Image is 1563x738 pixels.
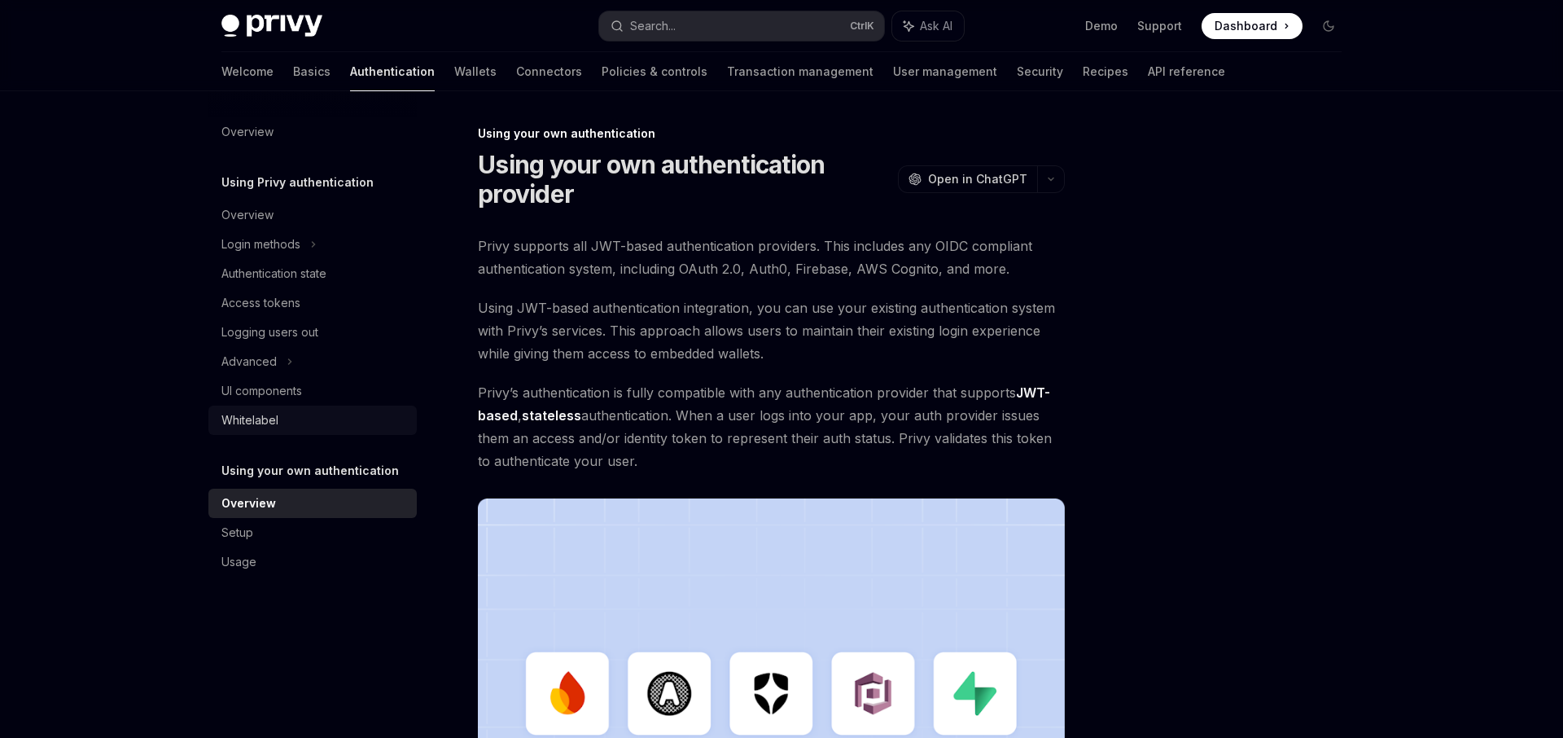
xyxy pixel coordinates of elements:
a: Transaction management [727,52,873,91]
a: API reference [1148,52,1225,91]
a: Welcome [221,52,274,91]
div: Usage [221,552,256,572]
h5: Using Privy authentication [221,173,374,192]
h1: Using your own authentication provider [478,150,891,209]
a: Access tokens [208,288,417,318]
img: dark logo [221,15,322,37]
div: Advanced [221,352,277,371]
a: Connectors [516,52,582,91]
div: Whitelabel [221,411,278,430]
a: Support [1137,18,1182,34]
div: Authentication state [221,264,326,283]
a: Setup [208,518,417,547]
span: Privy’s authentication is fully compatible with any authentication provider that supports , authe... [478,381,1065,472]
a: Authentication [350,52,435,91]
div: Access tokens [221,293,300,313]
a: Overview [208,200,417,230]
button: Ask AI [892,11,964,41]
button: Open in ChatGPT [898,165,1037,193]
a: Demo [1085,18,1118,34]
span: Privy supports all JWT-based authentication providers. This includes any OIDC compliant authentic... [478,235,1065,280]
a: Recipes [1083,52,1128,91]
button: Search...CtrlK [599,11,884,41]
button: Toggle dark mode [1316,13,1342,39]
a: Overview [208,117,417,147]
div: Overview [221,494,276,513]
h5: Using your own authentication [221,461,399,481]
a: Basics [293,52,331,91]
a: UI components [208,376,417,406]
div: Overview [221,205,274,225]
span: Using JWT-based authentication integration, you can use your existing authentication system with ... [478,297,1065,365]
div: Setup [221,523,253,543]
div: Using your own authentication [478,125,1065,142]
a: stateless [522,407,581,424]
span: Ctrl K [850,20,874,33]
a: Whitelabel [208,406,417,435]
span: Open in ChatGPT [928,171,1027,187]
div: UI components [221,381,302,401]
a: Authentication state [208,259,417,288]
a: Security [1017,52,1063,91]
span: Ask AI [920,18,952,34]
div: Logging users out [221,323,318,342]
a: Overview [208,489,417,518]
div: Login methods [221,235,300,254]
span: Dashboard [1215,18,1277,34]
a: Dashboard [1202,13,1302,39]
a: Wallets [454,52,497,91]
a: Usage [208,547,417,577]
div: Search... [630,16,676,36]
a: User management [893,52,997,91]
a: Policies & controls [602,52,707,91]
div: Overview [221,122,274,142]
a: Logging users out [208,318,417,347]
